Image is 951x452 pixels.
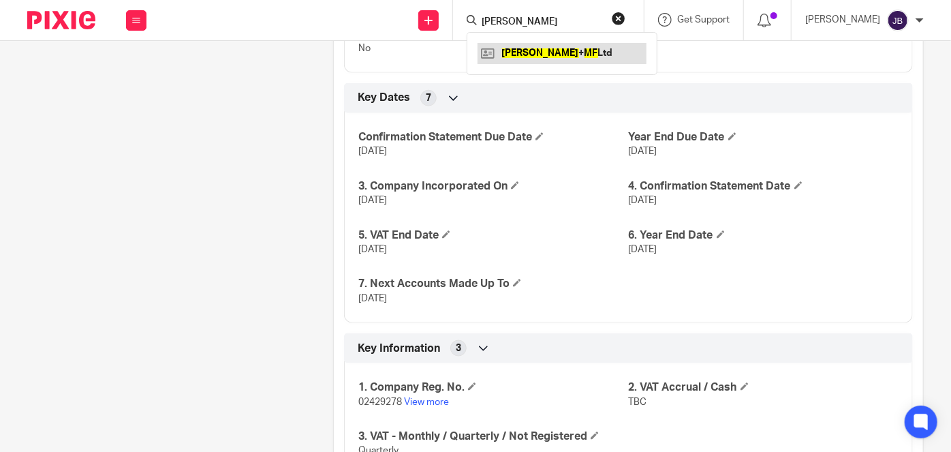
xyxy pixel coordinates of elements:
span: [DATE] [358,196,387,205]
span: [DATE] [629,147,657,156]
h4: Confirmation Statement Due Date [358,130,628,145]
span: [DATE] [629,196,657,205]
a: View more [404,397,449,407]
h4: 1. Company Reg. No. [358,380,628,395]
h4: 3. Company Incorporated On [358,179,628,194]
span: 3 [456,342,461,355]
p: [PERSON_NAME] [805,13,880,27]
h4: 3. VAT - Monthly / Quarterly / Not Registered [358,430,628,444]
img: svg%3E [887,10,909,31]
span: [DATE] [358,294,387,303]
h4: 7. Next Accounts Made Up To [358,277,628,291]
span: 7 [426,91,431,105]
span: [DATE] [629,245,657,254]
h4: Year End Due Date [629,130,899,145]
span: Key Dates [358,91,410,105]
span: Key Information [358,342,440,356]
input: Search [480,16,603,29]
span: 02429278 [358,397,402,407]
button: Clear [612,12,625,25]
img: Pixie [27,11,95,29]
span: No [358,44,371,53]
span: Get Support [677,15,730,25]
h4: 2. VAT Accrual / Cash [629,380,899,395]
h4: 5. VAT End Date [358,228,628,243]
h4: 6. Year End Date [629,228,899,243]
span: [DATE] [358,147,387,156]
span: TBC [629,397,647,407]
span: [DATE] [358,245,387,254]
h4: 4. Confirmation Statement Date [629,179,899,194]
